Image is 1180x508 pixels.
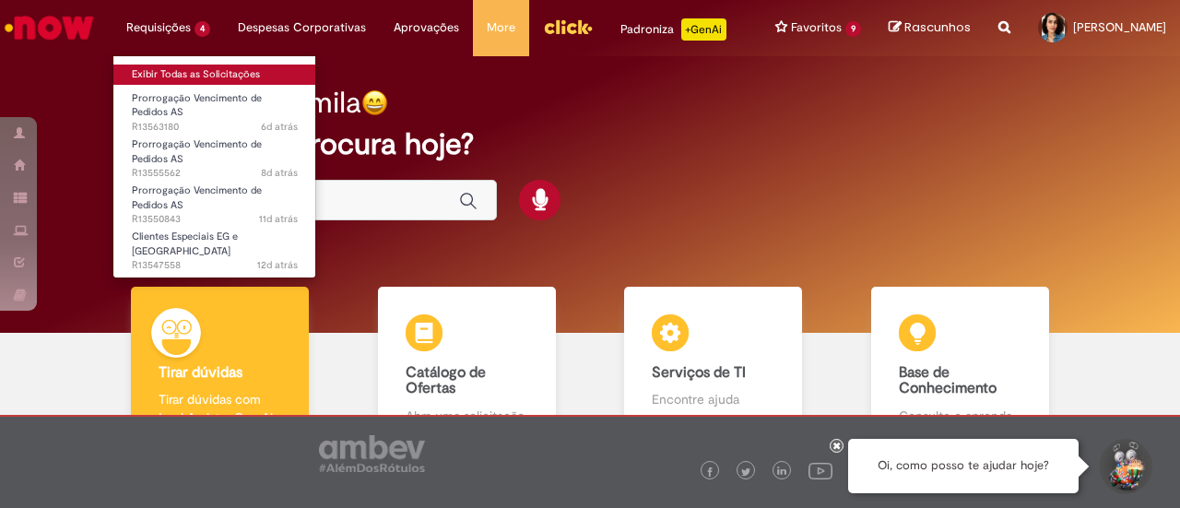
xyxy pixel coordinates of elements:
p: Tirar dúvidas com Lupi Assist e Gen Ai [159,390,281,427]
a: Base de Conhecimento Consulte e aprenda [837,287,1084,446]
img: logo_footer_linkedin.png [777,467,786,478]
span: 4 [195,21,210,37]
a: Aberto R13555562 : Prorrogação Vencimento de Pedidos AS [113,135,316,174]
span: More [487,18,515,37]
img: ServiceNow [2,9,97,46]
div: Oi, como posso te ajudar hoje? [848,439,1079,493]
p: Encontre ajuda [652,390,774,408]
img: logo_footer_twitter.png [741,467,750,477]
span: R13555562 [132,166,298,181]
img: logo_footer_ambev_rotulo_gray.png [319,435,425,472]
span: Prorrogação Vencimento de Pedidos AS [132,183,262,212]
img: happy-face.png [361,89,388,116]
span: Requisições [126,18,191,37]
a: Aberto R13563180 : Prorrogação Vencimento de Pedidos AS [113,89,316,128]
span: R13563180 [132,120,298,135]
ul: Requisições [112,55,316,278]
span: 12d atrás [257,258,298,272]
a: Aberto R13550843 : Prorrogação Vencimento de Pedidos AS [113,181,316,220]
h2: O que você procura hoje? [126,128,1053,160]
p: Consulte e aprenda [899,407,1021,425]
a: Serviços de TI Encontre ajuda [590,287,837,446]
span: Clientes Especiais EG e [GEOGRAPHIC_DATA] [132,230,238,258]
a: Tirar dúvidas Tirar dúvidas com Lupi Assist e Gen Ai [97,287,344,446]
time: 19/09/2025 14:03:42 [259,212,298,226]
span: [PERSON_NAME] [1073,19,1166,35]
img: logo_footer_facebook.png [705,467,714,477]
a: Catálogo de Ofertas Abra uma solicitação [344,287,591,446]
img: click_logo_yellow_360x200.png [543,13,593,41]
p: +GenAi [681,18,726,41]
img: logo_footer_youtube.png [808,458,832,482]
span: Prorrogação Vencimento de Pedidos AS [132,137,262,166]
b: Serviços de TI [652,363,746,382]
span: Aprovações [394,18,459,37]
span: Favoritos [791,18,842,37]
span: 8d atrás [261,166,298,180]
time: 24/09/2025 14:10:07 [261,120,298,134]
button: Iniciar Conversa de Suporte [1097,439,1152,494]
b: Catálogo de Ofertas [406,363,486,398]
span: Rascunhos [904,18,971,36]
p: Abra uma solicitação [406,407,528,425]
span: R13547558 [132,258,298,273]
span: 6d atrás [261,120,298,134]
div: Padroniza [620,18,726,41]
a: Aberto R13547558 : Clientes Especiais EG e AS [113,227,316,266]
span: 11d atrás [259,212,298,226]
span: R13550843 [132,212,298,227]
b: Tirar dúvidas [159,363,242,382]
a: Exibir Todas as Solicitações [113,65,316,85]
span: 9 [845,21,861,37]
span: Despesas Corporativas [238,18,366,37]
time: 18/09/2025 14:47:59 [257,258,298,272]
time: 22/09/2025 14:33:24 [261,166,298,180]
a: Rascunhos [889,19,971,37]
b: Base de Conhecimento [899,363,997,398]
span: Prorrogação Vencimento de Pedidos AS [132,91,262,120]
